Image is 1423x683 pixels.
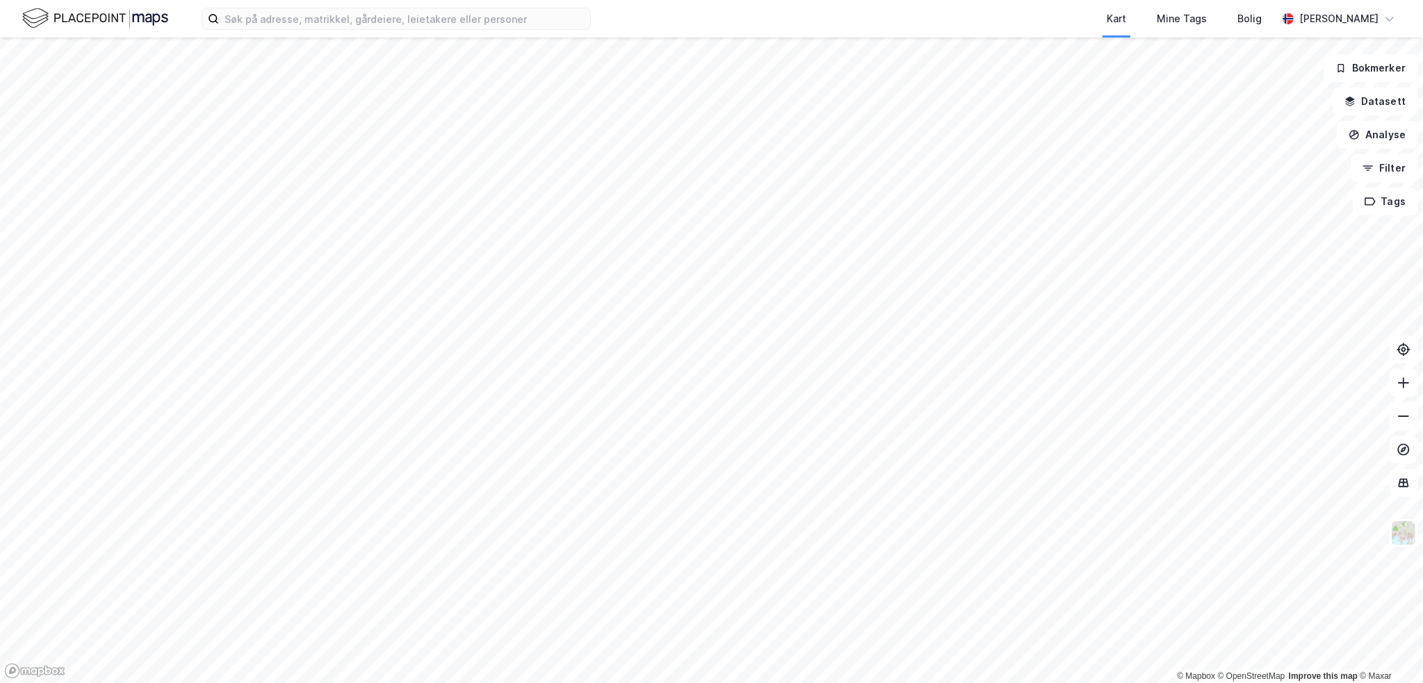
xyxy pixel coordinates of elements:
[1333,88,1417,115] button: Datasett
[1177,671,1215,681] a: Mapbox
[1107,10,1126,27] div: Kart
[1218,671,1285,681] a: OpenStreetMap
[1237,10,1262,27] div: Bolig
[1353,616,1423,683] iframe: Chat Widget
[1351,154,1417,182] button: Filter
[1353,616,1423,683] div: Kontrollprogram for chat
[1390,520,1417,546] img: Z
[1157,10,1207,27] div: Mine Tags
[1299,10,1379,27] div: [PERSON_NAME]
[22,6,168,31] img: logo.f888ab2527a4732fd821a326f86c7f29.svg
[4,663,65,679] a: Mapbox homepage
[1353,188,1417,215] button: Tags
[1289,671,1358,681] a: Improve this map
[219,8,590,29] input: Søk på adresse, matrikkel, gårdeiere, leietakere eller personer
[1337,121,1417,149] button: Analyse
[1324,54,1417,82] button: Bokmerker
